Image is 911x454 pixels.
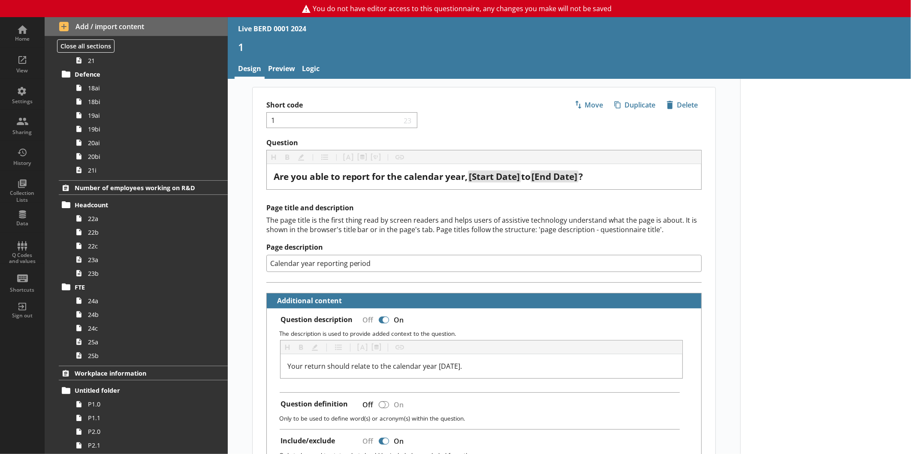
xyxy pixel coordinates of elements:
span: 22b [88,228,200,236]
div: Question [274,171,695,182]
span: 22a [88,215,200,223]
button: Delete [663,98,702,112]
button: Close all sections [57,39,115,53]
a: 18bi [72,95,228,108]
label: Short code [266,101,484,110]
span: 24a [88,297,200,305]
p: The description is used to provide added context to the question. [279,329,694,338]
a: P2.0 [72,425,228,439]
a: Preview [265,60,299,79]
a: Defence [59,67,228,81]
span: 18ai [88,84,200,92]
span: Workplace information [75,369,197,377]
label: Include/exclude [281,436,335,445]
a: 18ai [72,81,228,95]
span: FTE [75,283,197,291]
span: 24c [88,324,200,332]
li: Defence18ai18bi19ai19bi20ai20bi21i [63,67,228,177]
a: P2.1 [72,439,228,452]
a: 19bi [72,122,228,136]
span: P1.0 [88,400,200,408]
a: 24b [72,308,228,321]
label: Page description [266,243,702,252]
li: Headcount22a22b22c23a23b [63,198,228,280]
div: Home [7,36,37,42]
a: 22a [72,212,228,225]
span: 25b [88,352,200,360]
button: Additional content [270,293,344,308]
span: P1.1 [88,414,200,422]
span: 19bi [88,125,200,133]
h2: Page title and description [266,203,702,212]
span: 20bi [88,152,200,161]
a: Untitled folder [59,384,228,397]
span: 24b [88,311,200,319]
button: Add / import content [45,17,228,36]
a: 25b [72,349,228,362]
p: Only to be used to define word(s) or acronym(s) within the question. [279,414,694,422]
span: 19ai [88,111,200,119]
span: P2.1 [88,441,200,449]
li: FTE24a24b24c25a25b [63,280,228,362]
div: Sharing [7,129,37,136]
div: Q Codes and values [7,252,37,265]
span: Number of employees working on R&D [75,184,197,192]
a: Design [235,60,265,79]
div: Off [356,434,377,449]
div: Sign out [7,312,37,319]
span: ? [579,170,583,182]
span: Are you able to report for the calendar year, [274,170,468,182]
a: Logic [299,60,323,79]
a: P1.1 [72,411,228,425]
span: 23b [88,269,200,278]
a: 21i [72,163,228,177]
span: Move [571,98,606,112]
button: Duplicate [610,98,659,112]
span: 25a [88,338,200,346]
div: Off [356,397,377,412]
div: On [391,434,411,449]
span: 21i [88,166,200,174]
li: Number of employees working on R&DHeadcount22a22b22c23a23bFTE24a24b24c25a25b [45,180,228,362]
span: [Start Date] [469,170,520,182]
span: Headcount [75,201,197,209]
span: Duplicate [611,98,659,112]
span: Defence [75,70,197,78]
h1: 1 [238,40,901,54]
span: to [521,170,531,182]
div: Settings [7,98,37,105]
a: 25a [72,335,228,349]
div: History [7,160,37,167]
a: Workplace information [59,366,228,380]
a: 23a [72,253,228,266]
a: 20ai [72,136,228,149]
div: On [391,312,411,327]
div: Live BERD 0001 2024 [238,24,306,33]
span: 23 [401,116,413,124]
a: FTE [59,280,228,294]
div: Collection Lists [7,190,37,203]
span: 20ai [88,139,200,147]
label: Question [266,138,702,147]
a: 21 [72,54,228,67]
button: Move [570,98,607,112]
div: Off [356,312,377,327]
a: 20bi [72,149,228,163]
div: View [7,67,37,74]
a: Headcount [59,198,228,212]
a: 24c [72,321,228,335]
label: Question definition [281,400,348,409]
a: 19ai [72,108,228,122]
span: 22c [88,242,200,250]
a: P1.0 [72,397,228,411]
a: 22b [72,225,228,239]
div: The page title is the first thing read by screen readers and helps users of assistive technology ... [266,215,702,234]
div: Data [7,220,37,227]
span: 18bi [88,98,200,106]
a: Number of employees working on R&D [59,180,228,195]
span: Untitled folder [75,386,197,394]
span: P2.0 [88,427,200,436]
div: On [391,397,411,412]
div: Shortcuts [7,287,37,293]
span: Add / import content [59,22,214,31]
